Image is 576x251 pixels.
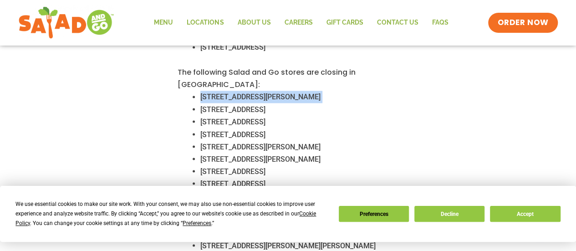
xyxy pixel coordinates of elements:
a: About Us [230,12,277,33]
button: Preferences [339,206,409,222]
span: [STREET_ADDRESS][PERSON_NAME] [200,142,321,151]
a: Locations [180,12,230,33]
a: Careers [277,12,319,33]
span: [STREET_ADDRESS][PERSON_NAME] [200,92,321,101]
span: [STREET_ADDRESS] [200,43,265,51]
nav: Menu [147,12,455,33]
span: [STREET_ADDRESS] [200,130,265,138]
span: [STREET_ADDRESS] [200,117,265,126]
a: Contact Us [370,12,425,33]
span: Preferences [183,220,211,226]
span: The following Salad and Go stores are closing in [GEOGRAPHIC_DATA]: [178,67,356,90]
div: We use essential cookies to make our site work. With your consent, we may also use non-essential ... [15,200,327,228]
span: [STREET_ADDRESS] [200,105,265,113]
a: Menu [147,12,180,33]
span: ORDER NOW [497,17,548,28]
span: [STREET_ADDRESS][PERSON_NAME] [200,154,321,163]
span: [STREET_ADDRESS] [200,179,265,188]
a: GIFT CARDS [319,12,370,33]
a: ORDER NOW [488,13,557,33]
span: [STREET_ADDRESS][PERSON_NAME][PERSON_NAME] [200,241,376,250]
button: Accept [490,206,560,222]
img: new-SAG-logo-768×292 [18,5,114,41]
span: [STREET_ADDRESS] [200,167,265,175]
a: FAQs [425,12,455,33]
button: Decline [414,206,484,222]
